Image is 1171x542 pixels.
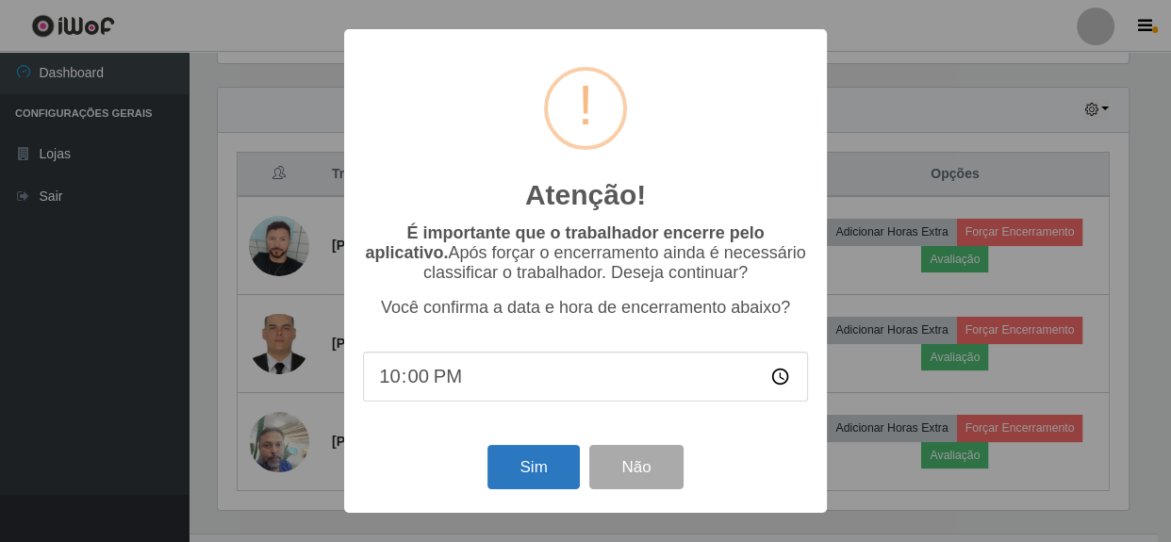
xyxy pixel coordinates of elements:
[363,223,808,283] p: Após forçar o encerramento ainda é necessário classificar o trabalhador. Deseja continuar?
[363,298,808,318] p: Você confirma a data e hora de encerramento abaixo?
[525,178,646,212] h2: Atenção!
[589,445,683,489] button: Não
[487,445,579,489] button: Sim
[365,223,764,262] b: É importante que o trabalhador encerre pelo aplicativo.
